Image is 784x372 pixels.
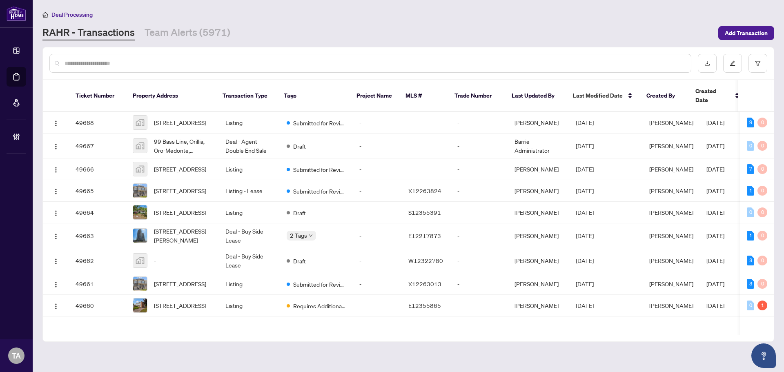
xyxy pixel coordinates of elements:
[219,180,280,202] td: Listing - Lease
[154,279,206,288] span: [STREET_ADDRESS]
[649,302,693,309] span: [PERSON_NAME]
[49,206,62,219] button: Logo
[451,295,508,316] td: -
[399,80,448,112] th: MLS #
[12,350,21,361] span: TA
[508,223,569,248] td: [PERSON_NAME]
[126,80,216,112] th: Property Address
[451,202,508,223] td: -
[576,165,594,173] span: [DATE]
[755,60,761,66] span: filter
[216,80,277,112] th: Transaction Type
[145,26,230,40] a: Team Alerts (5971)
[133,277,147,291] img: thumbnail-img
[154,301,206,310] span: [STREET_ADDRESS]
[747,141,754,151] div: 0
[649,232,693,239] span: [PERSON_NAME]
[133,139,147,153] img: thumbnail-img
[451,180,508,202] td: -
[706,187,724,194] span: [DATE]
[576,187,594,194] span: [DATE]
[219,134,280,158] td: Deal - Agent Double End Sale
[748,54,767,73] button: filter
[747,164,754,174] div: 7
[508,134,569,158] td: Barrie Administrator
[757,279,767,289] div: 0
[706,165,724,173] span: [DATE]
[649,142,693,149] span: [PERSON_NAME]
[154,137,212,155] span: 99 Bass Line, Orillia, Oro-Medonte, [GEOGRAPHIC_DATA], [GEOGRAPHIC_DATA]
[757,231,767,241] div: 0
[576,209,594,216] span: [DATE]
[353,180,402,202] td: -
[576,119,594,126] span: [DATE]
[747,256,754,265] div: 3
[408,257,443,264] span: W12322780
[451,158,508,180] td: -
[689,80,746,112] th: Created Date
[751,343,776,368] button: Open asap
[353,248,402,273] td: -
[451,223,508,248] td: -
[69,223,126,248] td: 49663
[69,295,126,316] td: 49660
[451,112,508,134] td: -
[309,234,313,238] span: down
[293,118,346,127] span: Submitted for Review
[53,281,59,288] img: Logo
[293,187,346,196] span: Submitted for Review
[706,302,724,309] span: [DATE]
[42,26,135,40] a: RAHR - Transactions
[350,80,399,112] th: Project Name
[53,143,59,150] img: Logo
[757,256,767,265] div: 0
[649,119,693,126] span: [PERSON_NAME]
[69,180,126,202] td: 49665
[49,299,62,312] button: Logo
[576,302,594,309] span: [DATE]
[718,26,774,40] button: Add Transaction
[508,248,569,273] td: [PERSON_NAME]
[53,120,59,127] img: Logo
[698,54,717,73] button: download
[723,54,742,73] button: edit
[49,139,62,152] button: Logo
[293,301,346,310] span: Requires Additional Docs
[353,273,402,295] td: -
[725,27,768,40] span: Add Transaction
[69,80,126,112] th: Ticket Number
[154,208,206,217] span: [STREET_ADDRESS]
[508,158,569,180] td: [PERSON_NAME]
[576,257,594,264] span: [DATE]
[573,91,623,100] span: Last Modified Date
[69,112,126,134] td: 49668
[448,80,505,112] th: Trade Number
[53,303,59,310] img: Logo
[219,273,280,295] td: Listing
[69,248,126,273] td: 49662
[290,231,307,240] span: 2 Tags
[576,280,594,287] span: [DATE]
[508,180,569,202] td: [PERSON_NAME]
[154,227,212,245] span: [STREET_ADDRESS][PERSON_NAME]
[706,232,724,239] span: [DATE]
[706,119,724,126] span: [DATE]
[53,167,59,173] img: Logo
[293,208,306,217] span: Draft
[133,298,147,312] img: thumbnail-img
[154,256,156,265] span: -
[51,11,93,18] span: Deal Processing
[69,158,126,180] td: 49666
[53,188,59,195] img: Logo
[706,209,724,216] span: [DATE]
[154,186,206,195] span: [STREET_ADDRESS]
[649,165,693,173] span: [PERSON_NAME]
[649,209,693,216] span: [PERSON_NAME]
[649,280,693,287] span: [PERSON_NAME]
[706,142,724,149] span: [DATE]
[133,162,147,176] img: thumbnail-img
[747,186,754,196] div: 1
[293,280,346,289] span: Submitted for Review
[757,301,767,310] div: 1
[757,141,767,151] div: 0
